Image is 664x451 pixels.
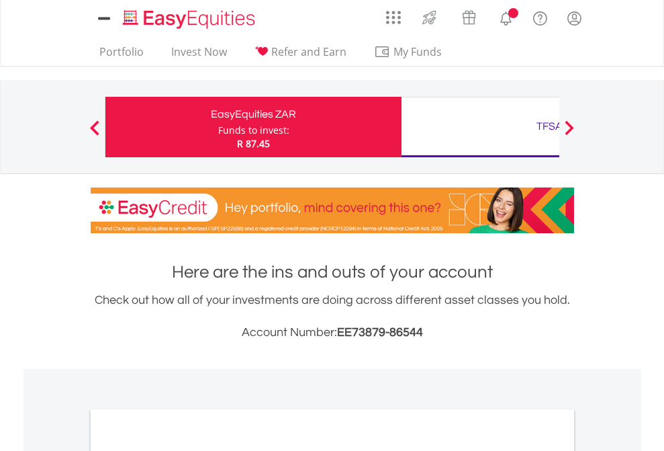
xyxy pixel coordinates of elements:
span: EE73879-86544 [337,326,423,339]
div: Funds to invest: [218,124,289,137]
a: Home page [117,3,260,30]
a: AppsGrid [377,3,410,25]
span: Refer and Earn [271,44,346,59]
a: Invest Now [166,45,232,66]
a: Portfolio [94,45,149,66]
span: My Funds [374,43,462,60]
img: thrive-v2.svg [418,7,440,28]
button: Next [556,127,583,140]
img: EasyCredit Promotion Banner [91,188,574,233]
div: Check out how all of your investments are doing across different asset classes you hold. [91,291,574,342]
a: FAQ's and Support [523,3,557,30]
h3: Account Number: [91,323,574,342]
span: R 87.45 [237,137,270,150]
h1: Here are the ins and outs of your account [91,260,574,284]
img: grid-menu-icon.svg [386,10,401,25]
a: My Profile [557,3,591,33]
a: Notifications [489,3,523,30]
img: vouchers-v2.svg [458,7,480,28]
button: Previous [81,127,108,140]
div: EasyEquities ZAR [113,105,393,124]
a: Vouchers [449,3,489,28]
img: EasyEquities_Logo.png [120,8,260,30]
a: Refer and Earn [249,45,352,66]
